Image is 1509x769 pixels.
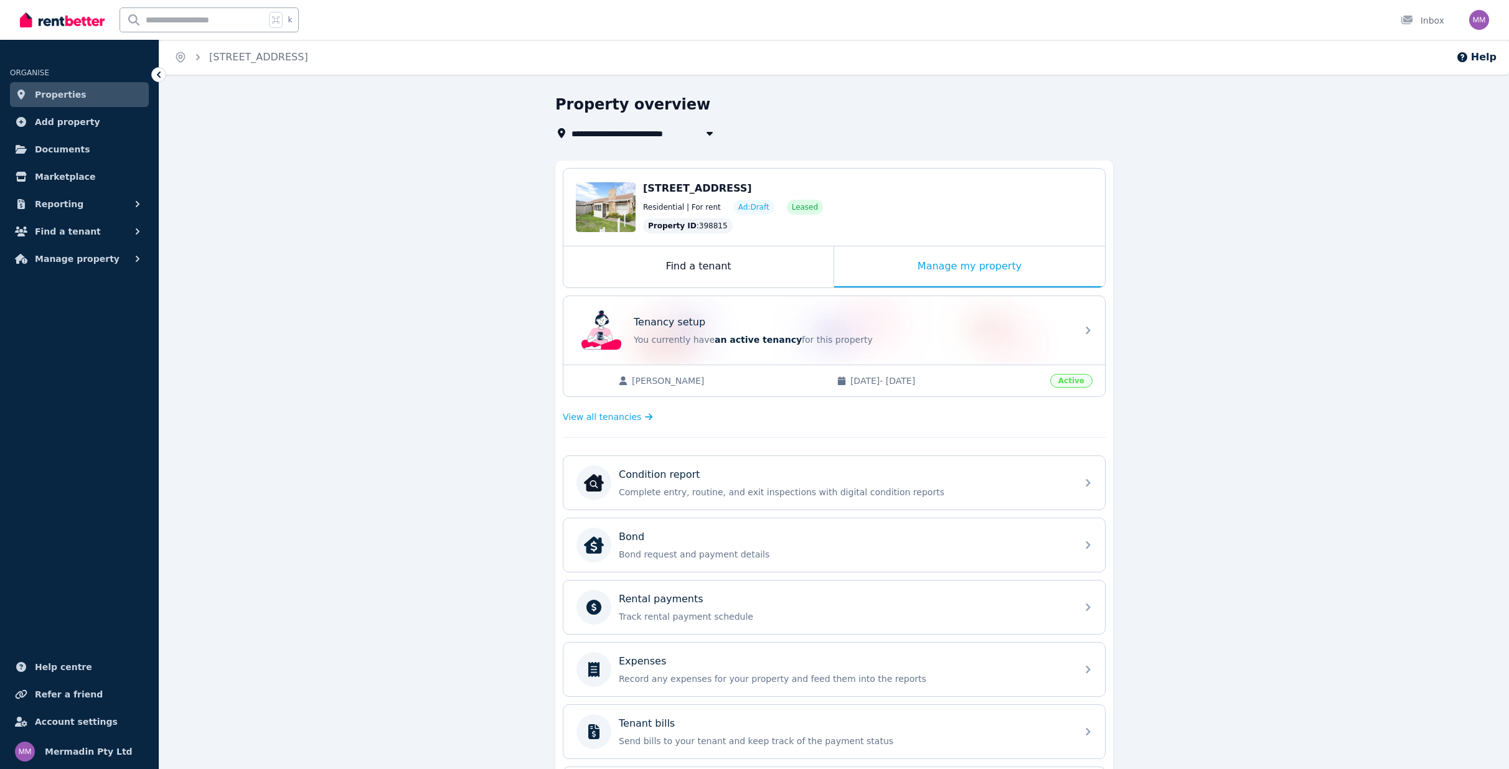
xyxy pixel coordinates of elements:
[10,655,149,679] a: Help centre
[10,68,49,77] span: ORGANISE
[10,246,149,271] button: Manage property
[1456,50,1497,65] button: Help
[1401,14,1444,27] div: Inbox
[45,744,133,759] span: Mermadin Pty Ltd
[632,375,824,387] span: [PERSON_NAME]
[563,518,1105,572] a: BondBondBond request and payment details
[35,224,101,239] span: Find a tenant
[563,246,834,287] div: Find a tenant
[159,40,323,75] nav: Breadcrumb
[10,82,149,107] a: Properties
[10,219,149,244] button: Find a tenant
[35,251,120,266] span: Manage property
[634,315,705,330] p: Tenancy setup
[15,742,35,762] img: Mermadin Pty Ltd
[10,110,149,134] a: Add property
[35,169,95,184] span: Marketplace
[563,411,653,423] a: View all tenancies
[619,529,644,544] p: Bond
[792,202,818,212] span: Leased
[35,659,92,674] span: Help centre
[648,221,697,231] span: Property ID
[10,164,149,189] a: Marketplace
[35,687,103,702] span: Refer a friend
[563,456,1105,510] a: Condition reportCondition reportComplete entry, routine, and exit inspections with digital condit...
[555,95,710,114] h1: Property overview
[209,51,308,63] a: [STREET_ADDRESS]
[35,197,83,212] span: Reporting
[10,709,149,734] a: Account settings
[35,114,100,129] span: Add property
[619,673,1069,685] p: Record any expenses for your property and feed them into the reports
[619,610,1069,623] p: Track rental payment schedule
[563,411,641,423] span: View all tenancies
[619,486,1069,498] p: Complete entry, routine, and exit inspections with digital condition reports
[563,296,1105,365] a: Tenancy setupTenancy setupYou currently havean active tenancyfor this property
[619,467,700,482] p: Condition report
[563,643,1105,696] a: ExpensesRecord any expenses for your property and feed them into the reports
[20,11,105,29] img: RentBetter
[834,246,1105,287] div: Manage my property
[715,335,802,345] span: an active tenancy
[643,182,752,194] span: [STREET_ADDRESS]
[643,218,733,233] div: : 398815
[10,192,149,217] button: Reporting
[1469,10,1489,30] img: Mermadin Pty Ltd
[738,202,769,212] span: Ad: Draft
[10,137,149,162] a: Documents
[10,682,149,707] a: Refer a friend
[563,705,1105,758] a: Tenant billsSend bills to your tenant and keep track of the payment status
[35,87,87,102] span: Properties
[619,548,1069,561] p: Bond request and payment details
[35,714,118,729] span: Account settings
[619,592,703,607] p: Rental payments
[563,580,1105,634] a: Rental paymentsTrack rental payment schedule
[619,654,666,669] p: Expenses
[619,716,675,731] p: Tenant bills
[1467,727,1497,757] iframe: Intercom live chat
[581,310,621,350] img: Tenancy setup
[619,735,1069,747] p: Send bills to your tenant and keep track of the payment status
[288,15,292,25] span: k
[1050,374,1093,388] span: Active
[35,142,90,157] span: Documents
[850,375,1043,387] span: [DATE] - [DATE]
[584,473,604,493] img: Condition report
[643,202,721,212] span: Residential | For rent
[634,333,1069,346] p: You currently have for this property
[584,535,604,555] img: Bond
